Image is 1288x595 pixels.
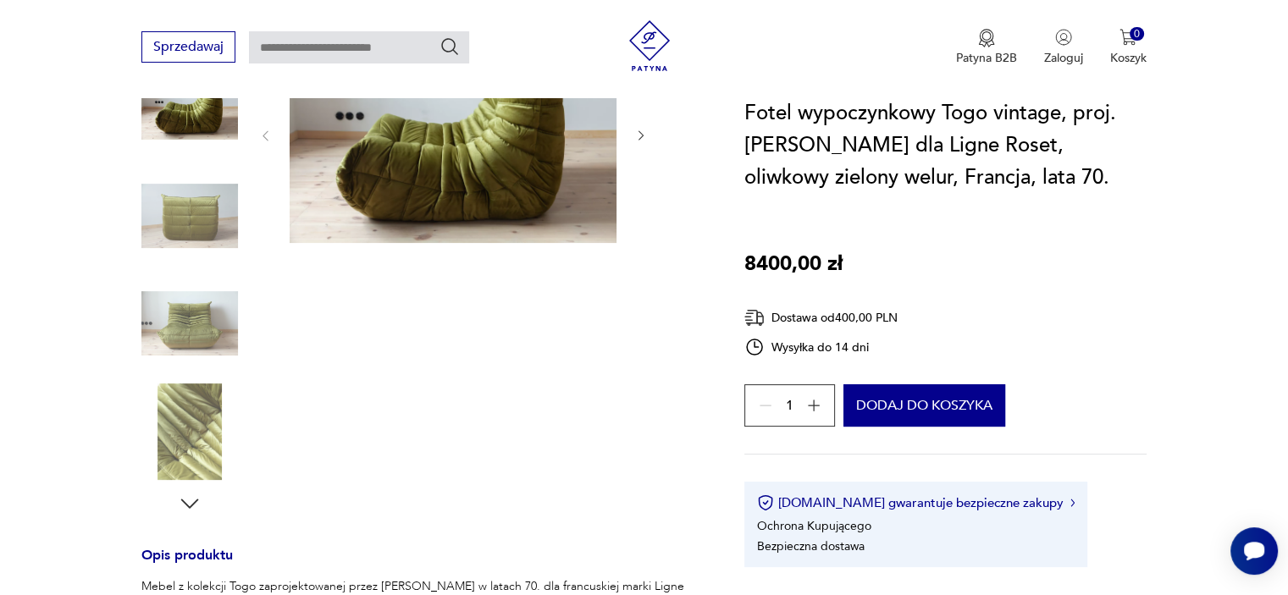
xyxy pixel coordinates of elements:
[978,29,995,47] img: Ikona medalu
[141,42,235,54] a: Sprzedawaj
[744,337,898,357] div: Wysyłka do 14 dni
[1119,29,1136,46] img: Ikona koszyka
[624,20,675,71] img: Patyna - sklep z meblami i dekoracjami vintage
[757,494,1075,511] button: [DOMAIN_NAME] gwarantuje bezpieczne zakupy
[290,25,616,243] img: Zdjęcie produktu Fotel wypoczynkowy Togo vintage, proj. M. Ducaroy dla Ligne Roset, oliwkowy ziel...
[1230,527,1278,575] iframe: Smartsupp widget button
[1130,27,1144,41] div: 0
[956,29,1017,66] a: Ikona medaluPatyna B2B
[439,36,460,57] button: Szukaj
[744,307,765,328] img: Ikona dostawy
[757,538,865,554] li: Bezpieczna dostawa
[757,494,774,511] img: Ikona certyfikatu
[786,400,793,411] span: 1
[141,383,238,480] img: Zdjęcie produktu Fotel wypoczynkowy Togo vintage, proj. M. Ducaroy dla Ligne Roset, oliwkowy ziel...
[1044,50,1083,66] p: Zaloguj
[956,50,1017,66] p: Patyna B2B
[956,29,1017,66] button: Patyna B2B
[1110,50,1147,66] p: Koszyk
[843,384,1005,427] button: Dodaj do koszyka
[1055,29,1072,46] img: Ikonka użytkownika
[744,307,898,328] div: Dostawa od 400,00 PLN
[141,31,235,63] button: Sprzedawaj
[757,518,871,534] li: Ochrona Kupującego
[141,168,238,264] img: Zdjęcie produktu Fotel wypoczynkowy Togo vintage, proj. M. Ducaroy dla Ligne Roset, oliwkowy ziel...
[141,550,704,578] h3: Opis produktu
[141,275,238,372] img: Zdjęcie produktu Fotel wypoczynkowy Togo vintage, proj. M. Ducaroy dla Ligne Roset, oliwkowy ziel...
[1044,29,1083,66] button: Zaloguj
[1110,29,1147,66] button: 0Koszyk
[1070,499,1075,507] img: Ikona strzałki w prawo
[744,248,843,280] p: 8400,00 zł
[744,97,1147,194] h1: Fotel wypoczynkowy Togo vintage, proj. [PERSON_NAME] dla Ligne Roset, oliwkowy zielony welur, Fra...
[141,59,238,156] img: Zdjęcie produktu Fotel wypoczynkowy Togo vintage, proj. M. Ducaroy dla Ligne Roset, oliwkowy ziel...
